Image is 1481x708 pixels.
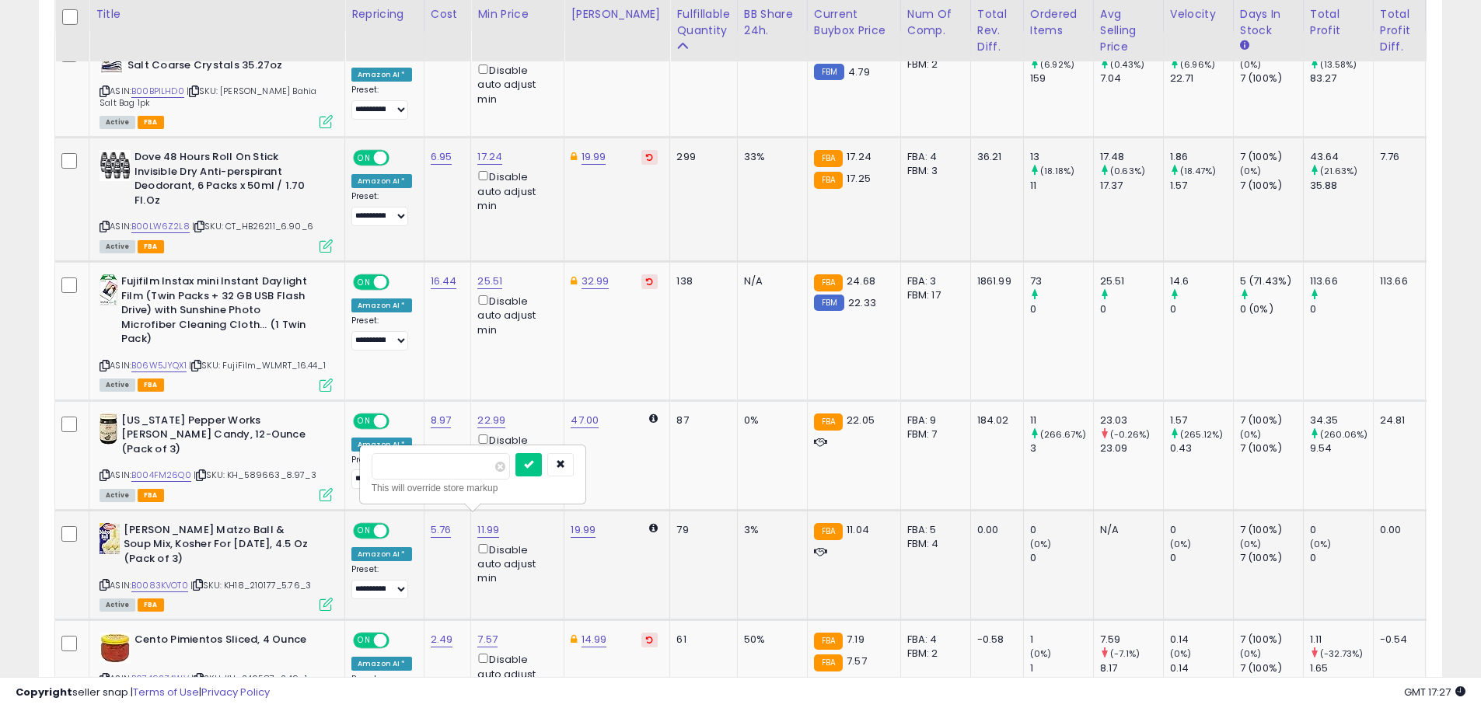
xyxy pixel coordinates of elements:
[1170,551,1233,565] div: 0
[1320,428,1367,441] small: (260.06%)
[477,431,552,476] div: Disable auto adjust min
[1180,58,1215,71] small: (6.96%)
[1240,413,1303,427] div: 7 (100%)
[744,523,795,537] div: 3%
[387,152,412,165] span: OFF
[847,171,871,186] span: 17.25
[131,85,184,98] a: B00BPILHD0
[372,480,574,496] div: This will override store markup
[1170,71,1233,85] div: 22.71
[1170,179,1233,193] div: 1.57
[431,413,452,428] a: 8.97
[676,274,725,288] div: 138
[1310,538,1332,550] small: (0%)
[814,523,843,540] small: FBA
[100,85,316,108] span: | SKU: [PERSON_NAME] Bahia Salt Bag 1pk
[1100,441,1163,455] div: 23.09
[907,427,959,441] div: FBM: 7
[814,274,843,291] small: FBA
[1030,633,1093,647] div: 1
[351,455,412,490] div: Preset:
[977,523,1011,537] div: 0.00
[1030,647,1052,660] small: (0%)
[814,64,844,80] small: FBM
[100,274,117,305] img: 414hq-4-Q-L._SL40_.jpg
[1380,150,1413,164] div: 7.76
[1170,538,1192,550] small: (0%)
[1170,6,1227,23] div: Velocity
[1170,661,1233,675] div: 0.14
[1030,661,1093,675] div: 1
[1040,165,1074,177] small: (18.18%)
[1240,441,1303,455] div: 7 (100%)
[847,274,875,288] span: 24.68
[387,276,412,289] span: OFF
[814,654,843,671] small: FBA
[977,413,1011,427] div: 184.02
[744,150,795,164] div: 33%
[100,523,120,554] img: 51sHdcrT3hL._SL40_.jpg
[351,438,412,452] div: Amazon AI *
[96,6,338,23] div: Title
[1240,274,1303,288] div: 5 (71.43%)
[100,523,333,609] div: ASIN:
[676,413,725,427] div: 87
[351,564,412,599] div: Preset:
[351,191,412,226] div: Preset:
[100,413,333,500] div: ASIN:
[1170,647,1192,660] small: (0%)
[1170,274,1233,288] div: 14.6
[907,413,959,427] div: FBA: 9
[1310,179,1373,193] div: 35.88
[138,378,164,392] span: FBA
[201,685,270,699] a: Privacy Policy
[676,633,725,647] div: 61
[138,116,164,129] span: FBA
[431,6,465,23] div: Cost
[431,149,452,165] a: 6.95
[907,633,959,647] div: FBA: 4
[1310,150,1373,164] div: 43.64
[16,685,72,699] strong: Copyright
[1030,538,1052,550] small: (0%)
[1030,302,1093,316] div: 0
[1240,58,1262,71] small: (0%)
[431,632,453,647] a: 2.49
[100,116,135,129] span: All listings currently available for purchase on Amazon
[907,523,959,537] div: FBA: 5
[1100,523,1151,537] div: N/A
[907,150,959,164] div: FBA: 4
[676,150,725,164] div: 299
[1310,413,1373,427] div: 34.35
[907,58,959,71] div: FBM: 2
[1240,523,1303,537] div: 7 (100%)
[1170,302,1233,316] div: 0
[1030,413,1093,427] div: 11
[814,295,844,311] small: FBM
[907,288,959,302] div: FBM: 17
[744,274,795,288] div: N/A
[194,469,316,481] span: | SKU: KH_589663_8.97_3
[138,598,164,612] span: FBA
[977,6,1017,55] div: Total Rev. Diff.
[124,523,313,570] b: [PERSON_NAME] Matzo Ball & Soup Mix, Kosher For [DATE], 4.5 Oz (Pack of 3)
[1110,58,1144,71] small: (0.43%)
[477,632,498,647] a: 7.57
[847,654,867,668] span: 7.57
[977,274,1011,288] div: 1861.99
[477,168,552,213] div: Disable auto adjust min
[121,413,310,461] b: [US_STATE] Pepper Works [PERSON_NAME] Candy, 12-Ounce (Pack of 3)
[1310,551,1373,565] div: 0
[1240,302,1303,316] div: 0 (0%)
[121,274,310,351] b: Fujifilm Instax mini Instant Daylight Film (Twin Packs + 32 GB USB Flash Drive) with Sunshine Pho...
[131,579,188,592] a: B0083KVOT0
[100,240,135,253] span: All listings currently available for purchase on Amazon
[190,579,311,591] span: | SKU: KH18_210177_5.76_3
[351,6,417,23] div: Repricing
[16,685,270,700] div: seller snap | |
[1240,647,1262,660] small: (0%)
[100,150,131,181] img: 51Opv3GbYcL._SL40_.jpg
[907,6,964,39] div: Num of Comp.
[477,274,502,289] a: 25.51
[1310,302,1373,316] div: 0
